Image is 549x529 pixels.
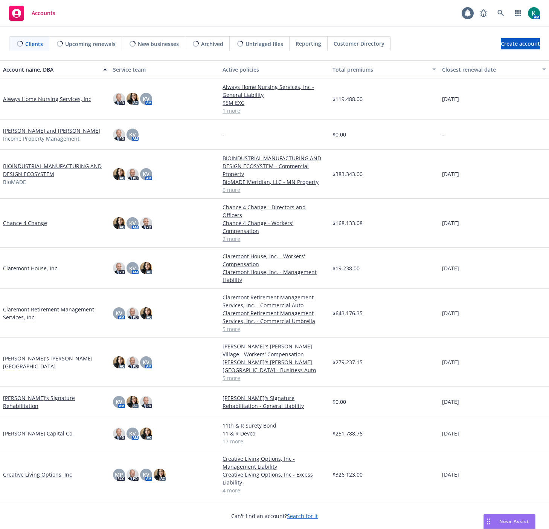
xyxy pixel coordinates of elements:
[143,358,149,366] span: KV
[143,95,149,103] span: KV
[493,6,508,21] a: Search
[223,293,326,309] a: Claremont Retirement Management Services, Inc. - Commercial Auto
[127,93,139,105] img: photo
[329,60,439,78] button: Total premiums
[223,309,326,325] a: Claremont Retirement Management Services, Inc. - Commercial Umbrella
[3,135,79,143] span: Income Property Management
[442,95,459,103] span: [DATE]
[442,264,459,272] span: [DATE]
[439,60,549,78] button: Closest renewal date
[3,162,107,178] a: BIOINDUSTRIAL MANUFACTURING AND DESIGN ECOSYSTEM
[223,107,326,115] a: 1 more
[223,325,326,333] a: 5 more
[3,66,99,74] div: Account name, DBA
[127,469,139,481] img: photo
[140,262,152,274] img: photo
[140,217,152,229] img: photo
[3,219,47,227] a: Chance 4 Change
[296,40,321,48] span: Reporting
[223,342,326,358] a: [PERSON_NAME]'s [PERSON_NAME] Village - Workers' Compensation
[442,309,459,317] span: [DATE]
[113,66,217,74] div: Service team
[442,358,459,366] span: [DATE]
[3,429,74,437] a: [PERSON_NAME] Capital Co.
[129,429,136,437] span: KV
[220,60,329,78] button: Active policies
[3,471,72,478] a: Creative Living Options, Inc
[334,40,384,48] span: Customer Directory
[25,40,43,48] span: Clients
[223,252,326,268] a: Claremont House, Inc. - Workers' Compensation
[113,428,125,440] img: photo
[223,358,326,374] a: [PERSON_NAME]'s [PERSON_NAME][GEOGRAPHIC_DATA] - Business Auto
[442,219,459,227] span: [DATE]
[332,219,363,227] span: $168,133.08
[484,514,493,529] div: Drag to move
[113,93,125,105] img: photo
[499,518,529,524] span: Nova Assist
[332,170,363,178] span: $383,343.00
[6,3,58,24] a: Accounts
[332,130,346,138] span: $0.00
[223,437,326,445] a: 17 more
[476,6,491,21] a: Report a Bug
[223,235,326,243] a: 2 more
[113,129,125,141] img: photo
[113,217,125,229] img: photo
[223,268,326,284] a: Claremont House, Inc. - Management Liability
[442,471,459,478] span: [DATE]
[127,168,139,180] img: photo
[287,512,318,520] a: Search for it
[110,60,220,78] button: Service team
[3,354,107,370] a: [PERSON_NAME]'s [PERSON_NAME][GEOGRAPHIC_DATA]
[3,178,26,186] span: BioMADE
[332,471,363,478] span: $326,123.00
[140,396,152,408] img: photo
[138,40,179,48] span: New businesses
[332,66,428,74] div: Total premiums
[143,471,149,478] span: KV
[223,455,326,471] a: Creative Living Options, Inc - Management Liability
[223,154,326,178] a: BIOINDUSTRIAL MANUFACTURING AND DESIGN ECOSYSTEM - Commercial Property
[332,429,363,437] span: $251,788.76
[511,6,526,21] a: Switch app
[332,398,346,406] span: $0.00
[3,264,59,272] a: Claremont House, Inc.
[3,305,107,321] a: Claremont Retirement Management Services, Inc.
[223,186,326,194] a: 6 more
[483,514,535,529] button: Nova Assist
[65,40,116,48] span: Upcoming renewals
[332,358,363,366] span: $279,237.15
[129,264,136,272] span: KV
[223,99,326,107] a: $5M EXC
[223,486,326,494] a: 4 more
[116,398,122,406] span: KV
[32,10,55,16] span: Accounts
[223,422,326,429] a: 11th & R Surety Bond
[223,83,326,99] a: Always Home Nursing Services, Inc - General Liability
[223,429,326,437] a: 11 & R Devco
[223,374,326,382] a: 5 more
[3,394,107,410] a: [PERSON_NAME]'s Signature Rehabilitation
[113,356,125,368] img: photo
[528,7,540,19] img: photo
[140,307,152,319] img: photo
[442,398,459,406] span: [DATE]
[223,203,326,219] a: Chance 4 Change - Directors and Officers
[113,262,125,274] img: photo
[154,469,166,481] img: photo
[116,309,122,317] span: KV
[332,264,360,272] span: $19,238.00
[115,471,123,478] span: MP
[223,394,326,410] a: [PERSON_NAME]'s Signature Rehabilitation - General Liability
[442,170,459,178] span: [DATE]
[223,219,326,235] a: Chance 4 Change - Workers' Compensation
[442,429,459,437] span: [DATE]
[223,471,326,486] a: Creative Living Options, Inc - Excess Liability
[3,127,100,135] a: [PERSON_NAME] and [PERSON_NAME]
